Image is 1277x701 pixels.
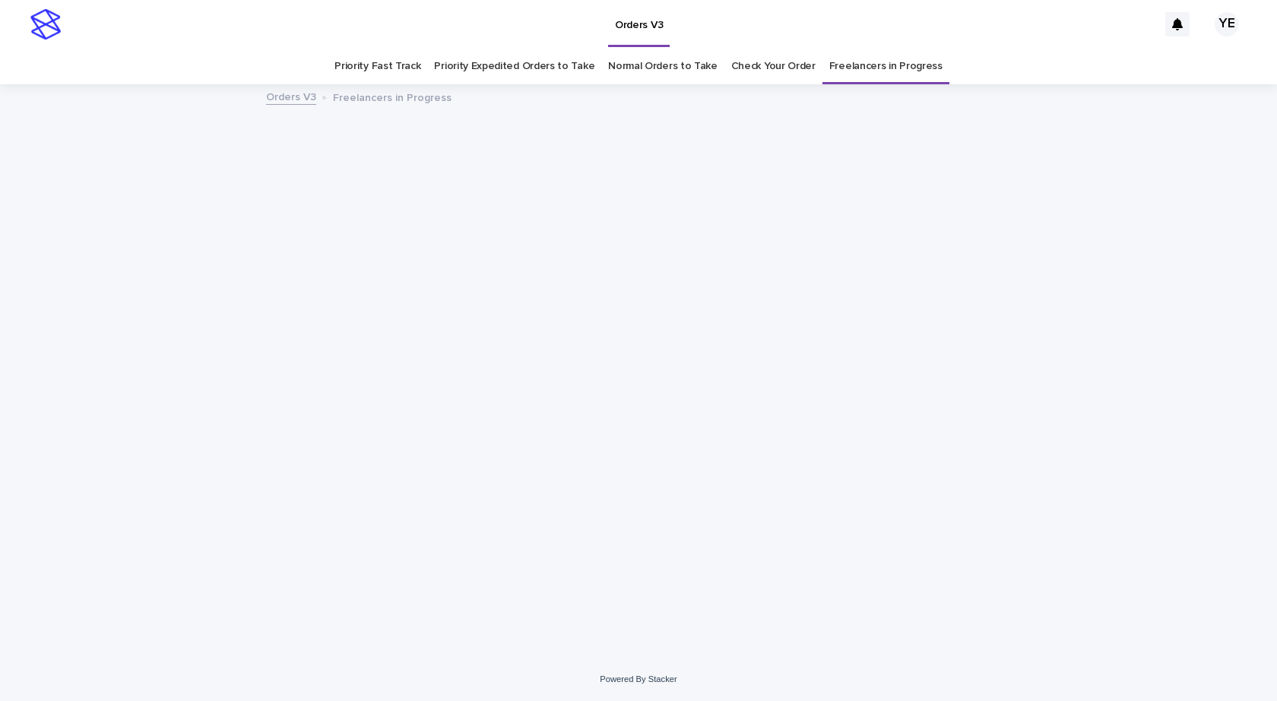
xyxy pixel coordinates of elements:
[334,49,420,84] a: Priority Fast Track
[333,88,452,105] p: Freelancers in Progress
[608,49,718,84] a: Normal Orders to Take
[30,9,61,39] img: stacker-logo-s-only.png
[600,674,677,684] a: Powered By Stacker
[266,87,316,105] a: Orders V3
[829,49,943,84] a: Freelancers in Progress
[731,49,816,84] a: Check Your Order
[1215,12,1239,36] div: YE
[434,49,594,84] a: Priority Expedited Orders to Take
